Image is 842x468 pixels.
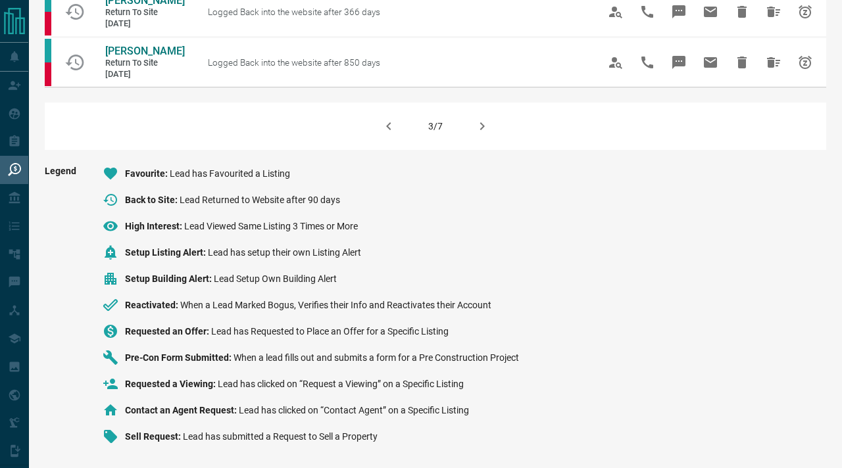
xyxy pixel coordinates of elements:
[208,57,380,68] span: Logged Back into the website after 850 days
[170,168,290,179] span: Lead has Favourited a Listing
[125,273,214,284] span: Setup Building Alert
[125,300,180,310] span: Reactivated
[214,273,337,284] span: Lead Setup Own Building Alert
[125,168,170,179] span: Favourite
[105,45,184,59] a: [PERSON_NAME]
[726,47,758,78] span: Hide
[695,47,726,78] span: Email
[105,58,184,69] span: Return to Site
[180,195,340,205] span: Lead Returned to Website after 90 days
[105,18,184,30] span: [DATE]
[184,221,358,231] span: Lead Viewed Same Listing 3 Times or More
[758,47,789,78] span: Hide All from Loughlin Kelly
[105,69,184,80] span: [DATE]
[125,352,234,363] span: Pre-Con Form Submitted
[211,326,449,337] span: Lead has Requested to Place an Offer for a Specific Listing
[631,47,663,78] span: Call
[663,47,695,78] span: Message
[125,247,208,258] span: Setup Listing Alert
[183,431,378,442] span: Lead has submitted a Request to Sell a Property
[105,45,185,57] span: [PERSON_NAME]
[234,352,519,363] span: When a lead fills out and submits a form for a Pre Construction Project
[125,405,239,415] span: Contact an Agent Request
[239,405,469,415] span: Lead has clicked on “Contact Agent” on a Specific Listing
[208,247,361,258] span: Lead has setup their own Listing Alert
[125,326,211,337] span: Requested an Offer
[180,300,491,310] span: When a Lead Marked Bogus, Verifies their Info and Reactivates their Account
[208,7,380,17] span: Logged Back into the website after 366 days
[125,221,184,231] span: High Interest
[218,379,464,389] span: Lead has clicked on “Request a Viewing” on a Specific Listing
[45,62,51,86] div: property.ca
[105,7,184,18] span: Return to Site
[125,431,183,442] span: Sell Request
[428,121,443,131] div: 3/7
[45,166,76,455] span: Legend
[789,47,821,78] span: Snooze
[45,12,51,35] div: property.ca
[600,47,631,78] span: View Profile
[125,379,218,389] span: Requested a Viewing
[125,195,180,205] span: Back to Site
[45,39,51,62] div: condos.ca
